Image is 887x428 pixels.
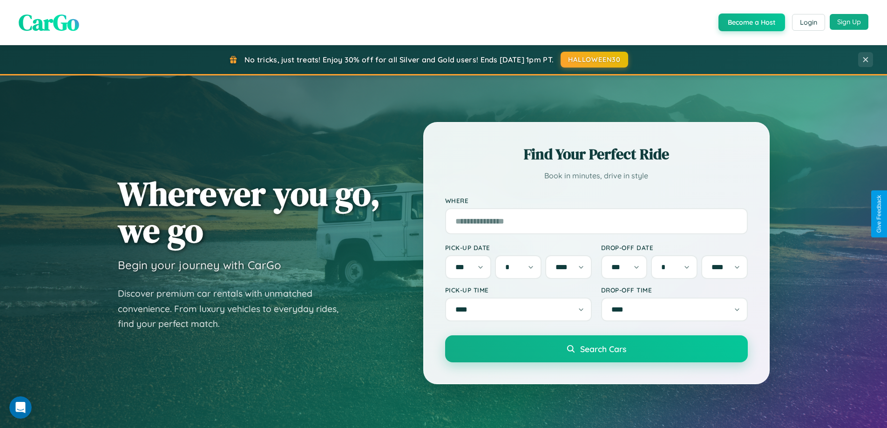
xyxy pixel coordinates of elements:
label: Drop-off Date [601,244,748,251]
span: CarGo [19,7,79,38]
iframe: Intercom live chat [9,396,32,419]
p: Discover premium car rentals with unmatched convenience. From luxury vehicles to everyday rides, ... [118,286,351,332]
span: No tricks, just treats! Enjoy 30% off for all Silver and Gold users! Ends [DATE] 1pm PT. [244,55,554,64]
label: Drop-off Time [601,286,748,294]
label: Where [445,197,748,204]
label: Pick-up Date [445,244,592,251]
label: Pick-up Time [445,286,592,294]
h2: Find Your Perfect Ride [445,144,748,164]
button: Become a Host [718,14,785,31]
h1: Wherever you go, we go [118,175,380,249]
p: Book in minutes, drive in style [445,169,748,183]
div: Give Feedback [876,195,882,233]
button: Login [792,14,825,31]
button: HALLOWEEN30 [561,52,628,68]
button: Sign Up [830,14,868,30]
button: Search Cars [445,335,748,362]
span: Search Cars [580,344,626,354]
h3: Begin your journey with CarGo [118,258,281,272]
